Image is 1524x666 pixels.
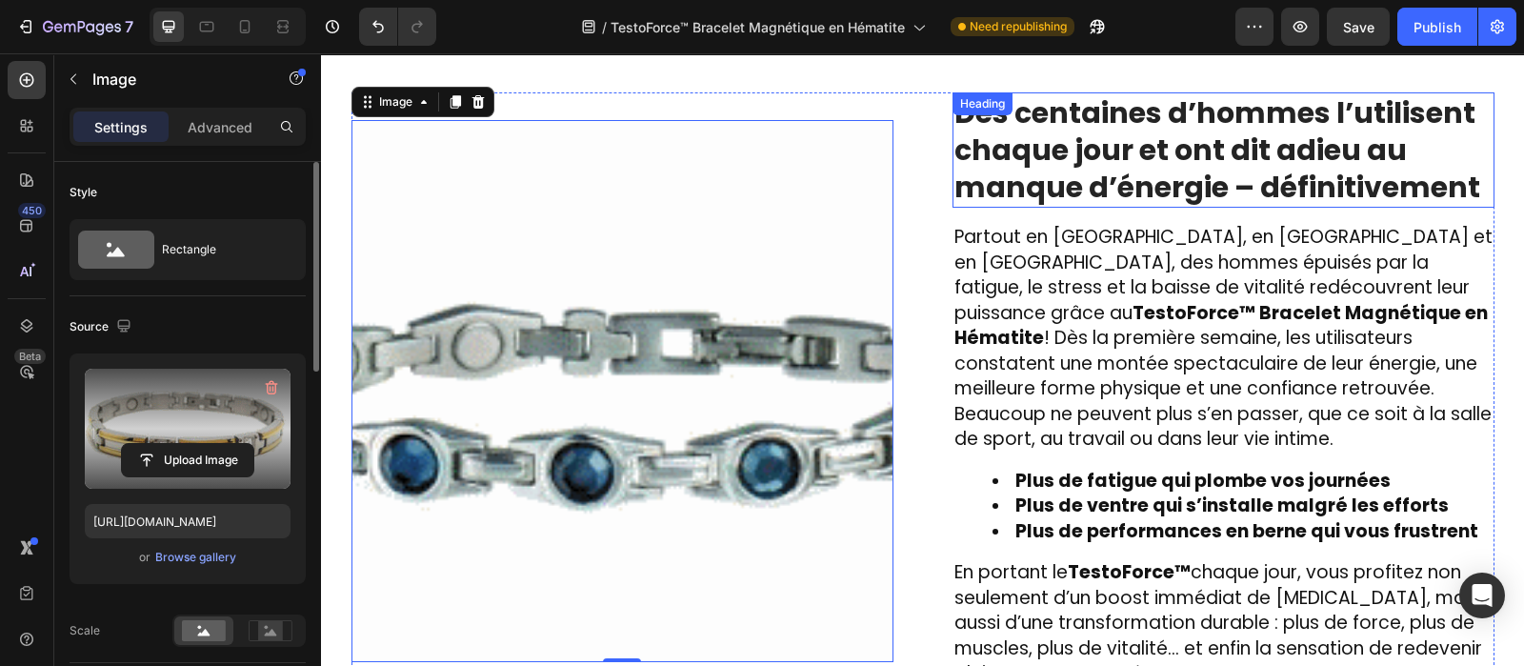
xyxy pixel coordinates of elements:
[155,549,236,566] div: Browse gallery
[633,171,1172,398] span: Partout en [GEOGRAPHIC_DATA], en [GEOGRAPHIC_DATA] et en [GEOGRAPHIC_DATA], des hommes épuisés pa...
[125,15,133,38] p: 7
[633,506,1161,633] span: En portant le chaque jour, vous profitez non seulement d’un boost immédiat de [MEDICAL_DATA], mai...
[611,17,905,37] span: TestoForce™ Bracelet Magnétique en Hématite
[70,622,100,639] div: Scale
[139,546,150,569] span: or
[94,117,148,137] p: Settings
[694,465,1157,491] strong: Plus de performances en berne qui vous frustrent
[85,504,291,538] input: https://example.com/image.jpg
[1343,19,1374,35] span: Save
[8,8,142,46] button: 7
[694,414,1070,440] strong: Plus de fatigue qui plombe vos journées
[633,247,1167,298] strong: TestoForce™ Bracelet Magnétique en Hématite
[70,314,135,340] div: Source
[602,17,607,37] span: /
[162,228,278,272] div: Rectangle
[70,184,97,201] div: Style
[14,349,46,364] div: Beta
[1414,17,1461,37] div: Publish
[747,506,870,532] strong: TestoForce™
[321,53,1524,666] iframe: Design area
[1459,573,1505,618] div: Open Intercom Messenger
[359,8,436,46] div: Undo/Redo
[1327,8,1390,46] button: Save
[18,203,46,218] div: 450
[154,548,237,567] button: Browse gallery
[970,18,1067,35] span: Need republishing
[1397,8,1477,46] button: Publish
[92,68,254,91] p: Image
[694,439,1128,465] strong: Plus de ventre qui s’installe malgré les efforts
[188,117,252,137] p: Advanced
[121,443,254,477] button: Upload Image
